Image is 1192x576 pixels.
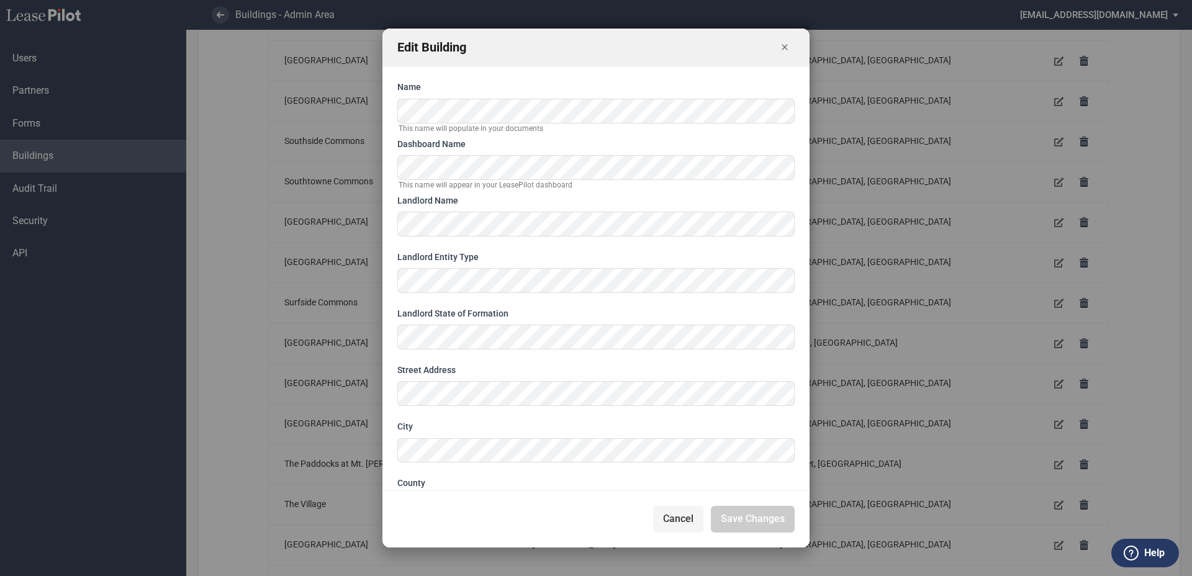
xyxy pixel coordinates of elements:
input: Name [397,99,795,124]
input: Street Address [397,381,795,406]
label: Dashboard Name [397,138,795,151]
h2: Edit Building [397,38,466,56]
label: City [397,421,795,433]
div: This name will populate in your documents [399,124,543,133]
md-dialog: Edit Building ... [382,29,810,547]
label: Street Address [397,364,795,377]
label: County [397,477,795,490]
label: Landlord Name [397,195,795,207]
input: Landlord State of Formation [397,325,795,349]
button: Cancel [653,506,703,532]
input: Landlord Name [397,212,795,236]
label: Name [397,81,795,94]
button: Close [775,37,795,57]
button: Save Changes [711,506,795,532]
label: Landlord State of Formation [397,308,795,320]
input: Landlord Entity Type [397,268,795,293]
label: Help [1144,545,1165,561]
div: This name will appear in your LeasePilot dashboard [399,181,572,189]
input: City [397,438,795,463]
label: Landlord Entity Type [397,251,795,264]
input: Dashboard Name [397,155,795,180]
